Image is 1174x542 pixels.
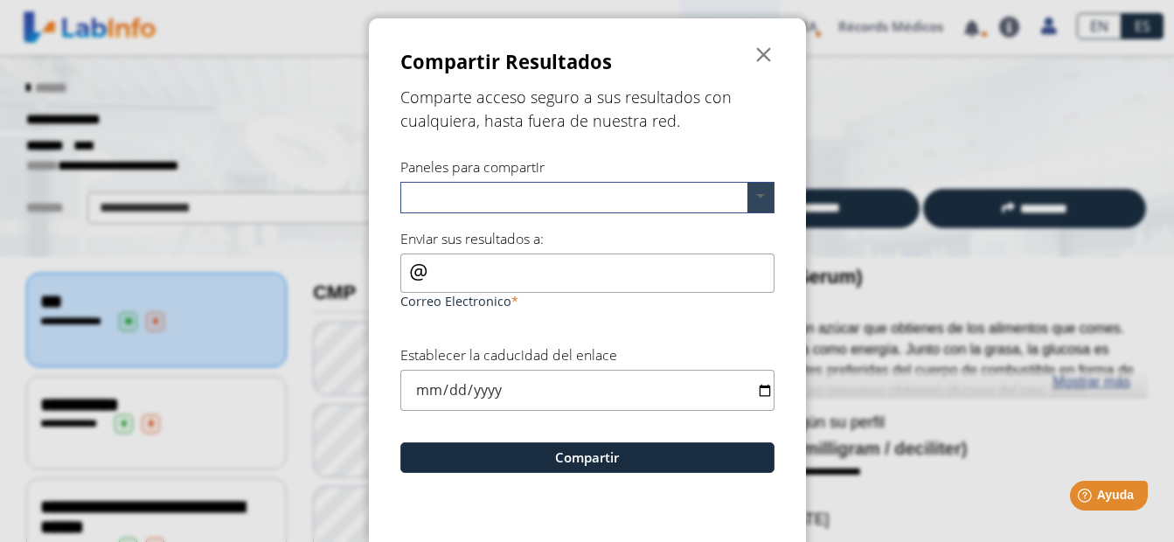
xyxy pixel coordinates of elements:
label: Enviar sus resultados a: [400,229,544,248]
h5: Comparte acceso seguro a sus resultados con cualquiera, hasta fuera de nuestra red. [400,86,775,133]
label: Correo Electronico [400,293,775,309]
span:  [754,45,775,66]
label: Paneles para compartir [400,157,545,177]
h3: Compartir Resultados [400,48,612,77]
button: Compartir [400,442,775,473]
iframe: Help widget launcher [1018,474,1155,523]
label: Establecer la caducidad del enlace [400,345,617,365]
